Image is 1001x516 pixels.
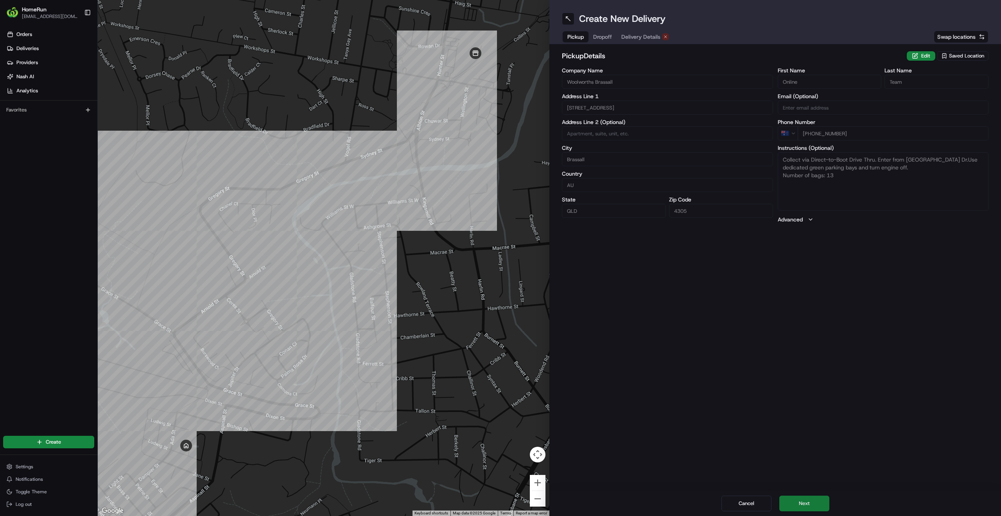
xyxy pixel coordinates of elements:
span: Map data ©2025 Google [453,511,495,515]
button: Advanced [778,216,989,223]
label: Last Name [884,68,988,73]
button: Keyboard shortcuts [414,511,448,516]
button: Swap locations [934,31,988,43]
span: Swap locations [937,33,976,41]
input: Enter city [562,152,773,166]
a: Providers [3,56,97,69]
a: Orders [3,28,97,41]
label: Country [562,171,773,176]
label: Email (Optional) [778,93,989,99]
label: Company Name [562,68,773,73]
textarea: Collect via Direct-to-Boot Drive Thru. Enter from [GEOGRAPHIC_DATA] Dr.Use dedicated green parkin... [778,152,989,211]
span: Notifications [16,476,43,482]
a: Nash AI [3,70,97,83]
span: Nash AI [16,73,34,80]
label: Address Line 2 (Optional) [562,119,773,125]
button: Cancel [721,496,771,511]
span: Dropoff [593,33,612,41]
input: Enter phone number [798,126,989,140]
input: Enter address [562,101,773,115]
button: [EMAIL_ADDRESS][DOMAIN_NAME] [22,13,78,20]
button: Notifications [3,474,94,485]
a: Report a map error [516,511,547,515]
label: Zip Code [669,197,773,202]
span: Deliveries [16,45,39,52]
h1: Create New Delivery [579,13,666,25]
a: Open this area in Google Maps (opens a new window) [100,506,126,516]
span: Pickup [567,33,584,41]
input: Enter company name [562,75,773,89]
img: Google [100,506,126,516]
span: Settings [16,464,33,470]
input: Enter last name [884,75,988,89]
input: Enter first name [778,75,882,89]
a: Terms [500,511,511,515]
button: HomeRunHomeRun[EMAIL_ADDRESS][DOMAIN_NAME] [3,3,81,22]
input: Apartment, suite, unit, etc. [562,126,773,140]
a: Deliveries [3,42,97,55]
button: Log out [3,499,94,510]
label: Phone Number [778,119,989,125]
button: Saved Location [937,50,988,61]
button: Create [3,436,94,448]
input: Enter zip code [669,204,773,218]
button: Settings [3,461,94,472]
span: Create [46,439,61,446]
button: Zoom in [530,475,545,491]
span: Analytics [16,87,38,94]
a: Analytics [3,85,97,97]
label: Instructions (Optional) [778,145,989,151]
label: City [562,145,773,151]
button: Zoom out [530,491,545,507]
button: Toggle Theme [3,486,94,497]
span: Orders [16,31,32,38]
button: Edit [907,51,935,61]
span: Saved Location [949,52,984,59]
input: Enter email address [778,101,989,115]
button: HomeRun [22,5,47,13]
label: First Name [778,68,882,73]
img: HomeRun [6,6,19,19]
span: Toggle Theme [16,489,47,495]
h2: pickup Details [562,50,902,61]
button: Map camera controls [530,447,545,462]
input: Enter country [562,178,773,192]
label: Advanced [778,216,803,223]
label: Address Line 1 [562,93,773,99]
input: Enter state [562,204,666,218]
div: Favorites [3,104,94,116]
span: Delivery Details [621,33,660,41]
button: Next [779,496,829,511]
label: State [562,197,666,202]
span: Log out [16,501,32,507]
span: Providers [16,59,38,66]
